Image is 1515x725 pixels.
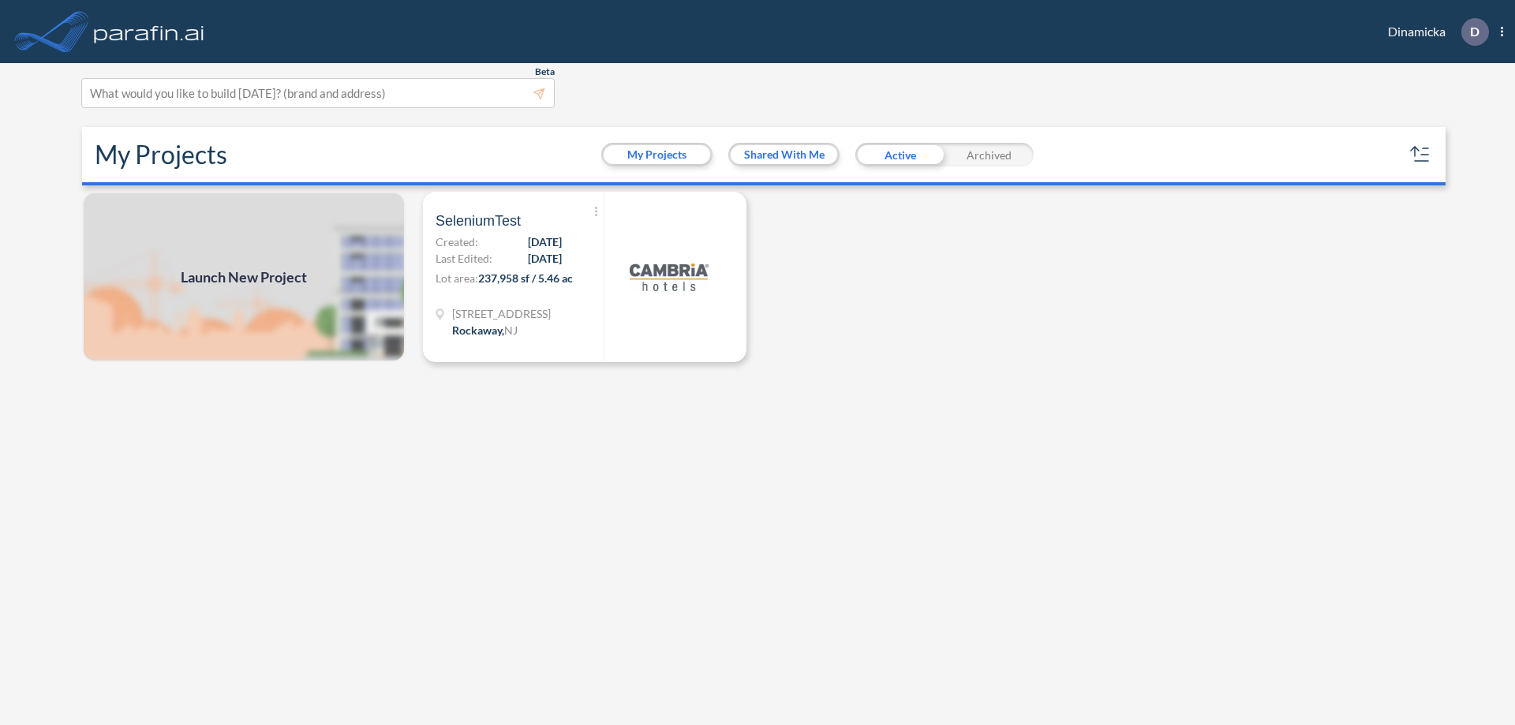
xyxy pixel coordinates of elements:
[82,192,406,362] a: Launch New Project
[535,65,555,78] span: Beta
[1408,142,1433,167] button: sort
[452,305,551,322] span: 321 Mt Hope Ave
[436,234,478,250] span: Created:
[95,140,227,170] h2: My Projects
[1364,18,1503,46] div: Dinamicka
[436,271,478,285] span: Lot area:
[452,323,504,337] span: Rockaway ,
[630,237,709,316] img: logo
[1470,24,1479,39] p: D
[478,271,573,285] span: 237,958 sf / 5.46 ac
[504,323,518,337] span: NJ
[452,322,518,338] div: Rockaway, NJ
[181,267,307,288] span: Launch New Project
[436,250,492,267] span: Last Edited:
[855,143,945,166] div: Active
[436,211,521,230] span: SeleniumTest
[528,250,562,267] span: [DATE]
[91,16,208,47] img: logo
[731,145,837,164] button: Shared With Me
[945,143,1034,166] div: Archived
[604,145,710,164] button: My Projects
[528,234,562,250] span: [DATE]
[82,192,406,362] img: add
